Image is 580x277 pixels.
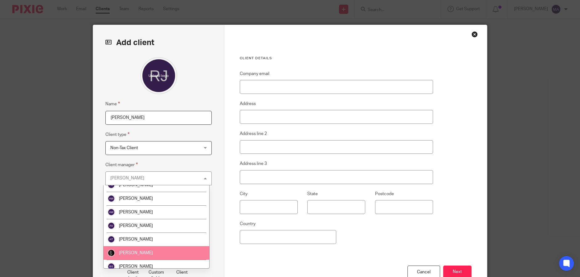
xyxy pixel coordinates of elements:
span: Non-Tax Client [110,146,138,150]
img: svg%3E [108,236,115,243]
img: Angela%20-%20Square.jpg [108,249,115,257]
label: Address line 2 [240,131,267,137]
span: [PERSON_NAME] [119,224,153,228]
label: State [307,191,318,197]
img: svg%3E [108,222,115,229]
label: Postcode [375,191,394,197]
span: [PERSON_NAME] [119,251,153,255]
label: Company email [240,71,269,77]
label: Name [105,100,120,107]
span: [PERSON_NAME] [119,210,153,214]
label: Client type [105,131,129,138]
div: [PERSON_NAME] [110,176,144,180]
span: [PERSON_NAME] [119,237,153,241]
label: Address line 3 [240,161,267,167]
label: City [240,191,247,197]
img: svg%3E [108,208,115,216]
div: Close this dialog window [472,31,478,37]
img: svg%3E [108,195,115,202]
span: [PERSON_NAME] [119,264,153,269]
img: svg%3E [108,263,115,270]
span: [PERSON_NAME] [119,196,153,201]
h3: Client details [240,56,433,61]
label: Country [240,221,255,227]
span: [PERSON_NAME] [119,183,153,187]
label: Client manager [105,161,138,168]
label: Address [240,101,256,107]
h2: Add client [105,37,212,48]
